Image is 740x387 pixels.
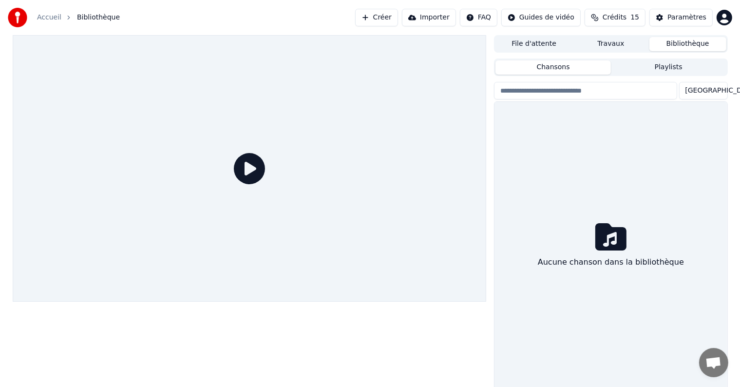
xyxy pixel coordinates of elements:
[8,8,27,27] img: youka
[611,60,726,75] button: Playlists
[37,13,120,22] nav: breadcrumb
[699,348,728,377] a: Ouvrir le chat
[603,13,626,22] span: Crédits
[355,9,398,26] button: Créer
[495,60,611,75] button: Chansons
[37,13,61,22] a: Accueil
[649,37,726,51] button: Bibliothèque
[667,13,706,22] div: Paramètres
[649,9,713,26] button: Paramètres
[572,37,649,51] button: Travaux
[534,252,688,272] div: Aucune chanson dans la bibliothèque
[585,9,645,26] button: Crédits15
[460,9,497,26] button: FAQ
[495,37,572,51] button: File d'attente
[630,13,639,22] span: 15
[77,13,120,22] span: Bibliothèque
[501,9,581,26] button: Guides de vidéo
[402,9,456,26] button: Importer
